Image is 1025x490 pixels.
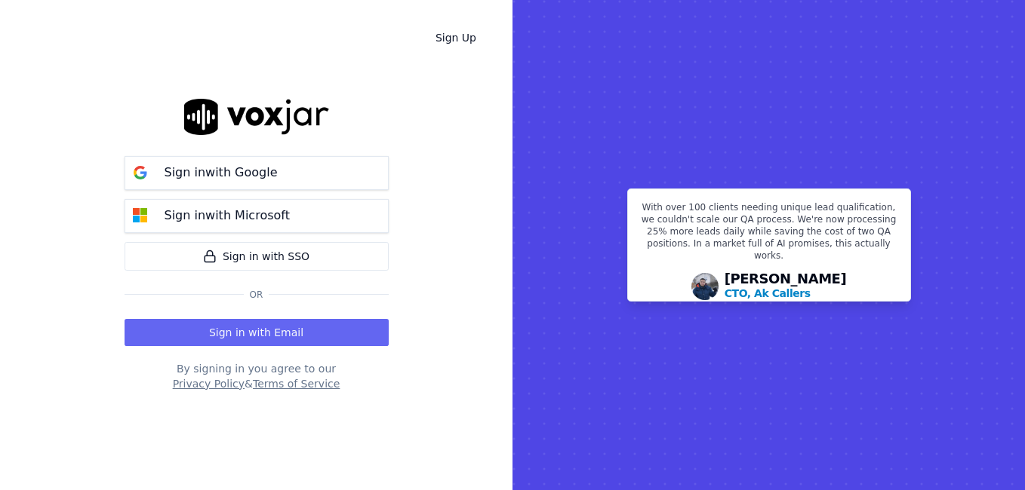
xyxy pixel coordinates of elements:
[165,164,278,182] p: Sign in with Google
[125,201,155,231] img: microsoft Sign in button
[423,24,488,51] a: Sign Up
[125,361,389,391] div: By signing in you agree to our &
[253,376,340,391] button: Terms of Service
[125,199,389,233] button: Sign inwith Microsoft
[165,207,290,225] p: Sign in with Microsoft
[184,99,329,134] img: logo
[637,201,901,268] p: With over 100 clients needing unique lead qualification, we couldn't scale our QA process. We're ...
[125,319,389,346] button: Sign in with Email
[725,272,847,301] div: [PERSON_NAME]
[125,242,389,271] a: Sign in with SSO
[125,158,155,188] img: google Sign in button
[725,286,811,301] p: CTO, Ak Callers
[691,273,719,300] img: Avatar
[125,156,389,190] button: Sign inwith Google
[244,289,269,301] span: Or
[173,376,245,391] button: Privacy Policy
